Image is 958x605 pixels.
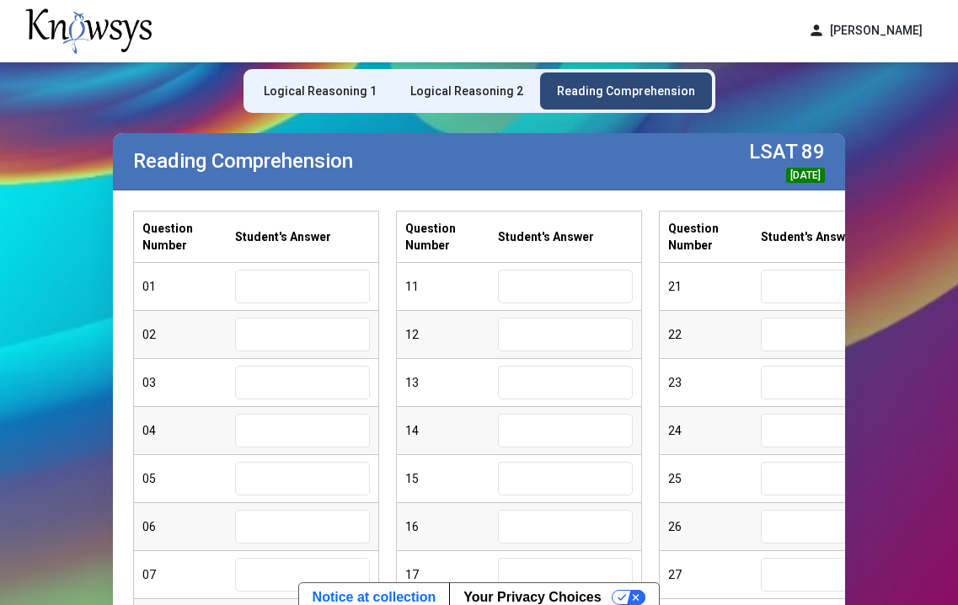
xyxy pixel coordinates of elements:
div: 17 [405,566,498,583]
div: 05 [142,470,235,487]
label: Question Number [142,220,235,254]
div: 03 [142,374,235,391]
label: Question Number [405,220,498,254]
div: 14 [405,422,498,439]
div: 13 [405,374,498,391]
div: 02 [142,326,235,343]
div: 27 [668,566,761,583]
label: Student's Answer [498,228,594,245]
button: person[PERSON_NAME] [798,17,933,45]
span: person [808,22,825,40]
div: 04 [142,422,235,439]
div: 21 [668,278,761,295]
div: 11 [405,278,498,295]
div: 26 [668,518,761,535]
div: Reading Comprehension [557,83,695,99]
label: LSAT [749,140,798,163]
div: Logical Reasoning 2 [410,83,523,99]
img: knowsys-logo.png [25,8,152,54]
div: 22 [668,326,761,343]
div: 15 [405,470,498,487]
div: 06 [142,518,235,535]
label: 89 [801,140,825,163]
div: 25 [668,470,761,487]
label: Reading Comprehension [133,149,353,173]
label: Student's Answer [761,228,857,245]
div: 16 [405,518,498,535]
div: 12 [405,326,498,343]
label: Question Number [668,220,761,254]
div: Logical Reasoning 1 [264,83,377,99]
div: 23 [668,374,761,391]
div: [DATE] [786,168,825,183]
div: 07 [142,566,235,583]
label: Student's Answer [235,228,331,245]
div: 01 [142,278,235,295]
div: 24 [668,422,761,439]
